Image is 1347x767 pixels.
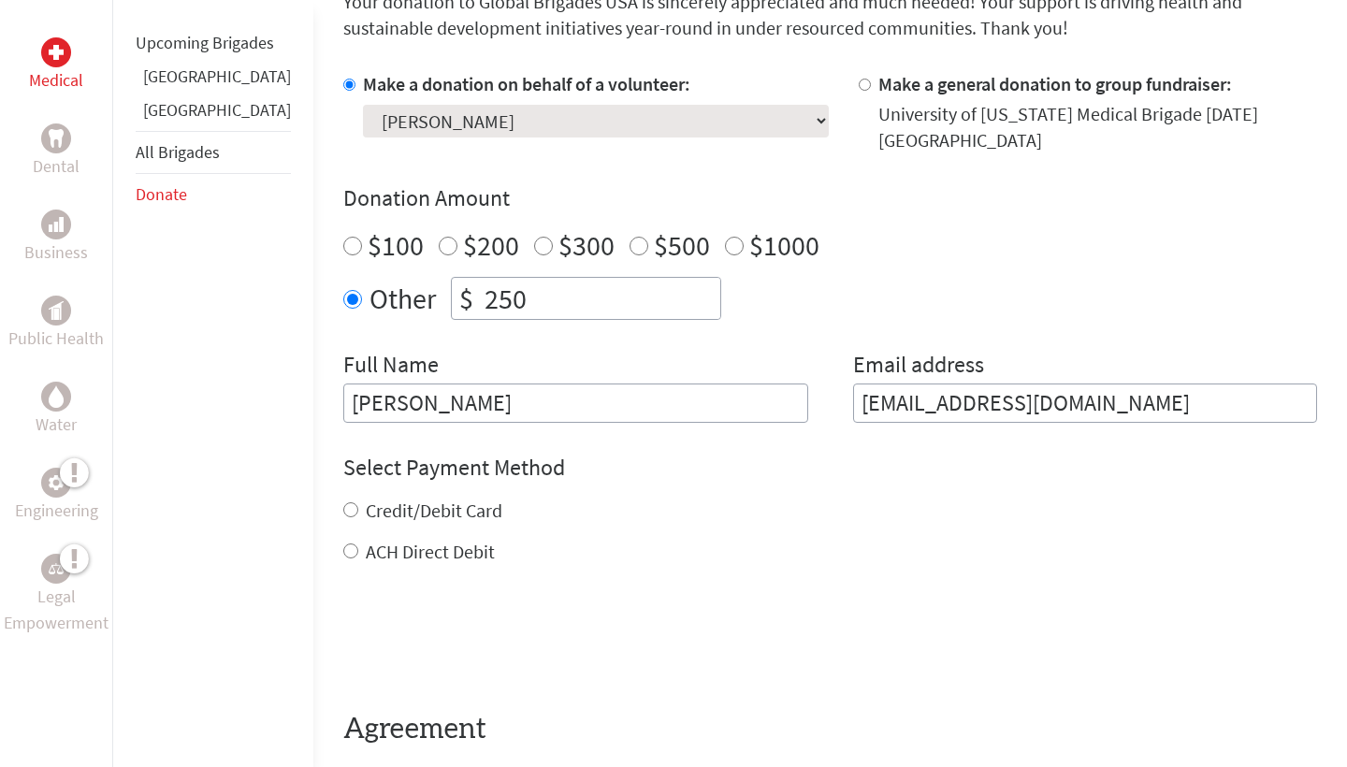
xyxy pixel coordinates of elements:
[481,278,720,319] input: Enter Amount
[49,301,64,320] img: Public Health
[878,72,1232,95] label: Make a general donation to group fundraiser:
[29,37,83,94] a: MedicalMedical
[8,296,104,352] a: Public HealthPublic Health
[41,468,71,498] div: Engineering
[366,499,502,522] label: Credit/Debit Card
[41,296,71,326] div: Public Health
[36,382,77,438] a: WaterWater
[654,227,710,263] label: $500
[41,382,71,412] div: Water
[368,227,424,263] label: $100
[49,563,64,574] img: Legal Empowerment
[49,475,64,490] img: Engineering
[49,217,64,232] img: Business
[558,227,615,263] label: $300
[15,468,98,524] a: EngineeringEngineering
[136,32,274,53] a: Upcoming Brigades
[136,183,187,205] a: Donate
[136,97,291,131] li: Honduras
[749,227,819,263] label: $1000
[41,37,71,67] div: Medical
[24,210,88,266] a: BusinessBusiness
[136,174,291,215] li: Donate
[343,713,1317,746] h4: Agreement
[136,131,291,174] li: All Brigades
[343,602,628,675] iframe: reCAPTCHA
[343,383,808,423] input: Enter Full Name
[36,412,77,438] p: Water
[343,350,439,383] label: Full Name
[136,22,291,64] li: Upcoming Brigades
[143,99,291,121] a: [GEOGRAPHIC_DATA]
[343,453,1317,483] h4: Select Payment Method
[369,277,436,320] label: Other
[136,64,291,97] li: Greece
[24,239,88,266] p: Business
[41,210,71,239] div: Business
[4,584,109,636] p: Legal Empowerment
[33,153,80,180] p: Dental
[878,101,1317,153] div: University of [US_STATE] Medical Brigade [DATE] [GEOGRAPHIC_DATA]
[143,65,291,87] a: [GEOGRAPHIC_DATA]
[49,129,64,147] img: Dental
[853,383,1318,423] input: Your Email
[366,540,495,563] label: ACH Direct Debit
[363,72,690,95] label: Make a donation on behalf of a volunteer:
[8,326,104,352] p: Public Health
[136,141,220,163] a: All Brigades
[463,227,519,263] label: $200
[41,554,71,584] div: Legal Empowerment
[41,123,71,153] div: Dental
[4,554,109,636] a: Legal EmpowermentLegal Empowerment
[452,278,481,319] div: $
[343,183,1317,213] h4: Donation Amount
[33,123,80,180] a: DentalDental
[29,67,83,94] p: Medical
[853,350,984,383] label: Email address
[15,498,98,524] p: Engineering
[49,385,64,407] img: Water
[49,45,64,60] img: Medical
